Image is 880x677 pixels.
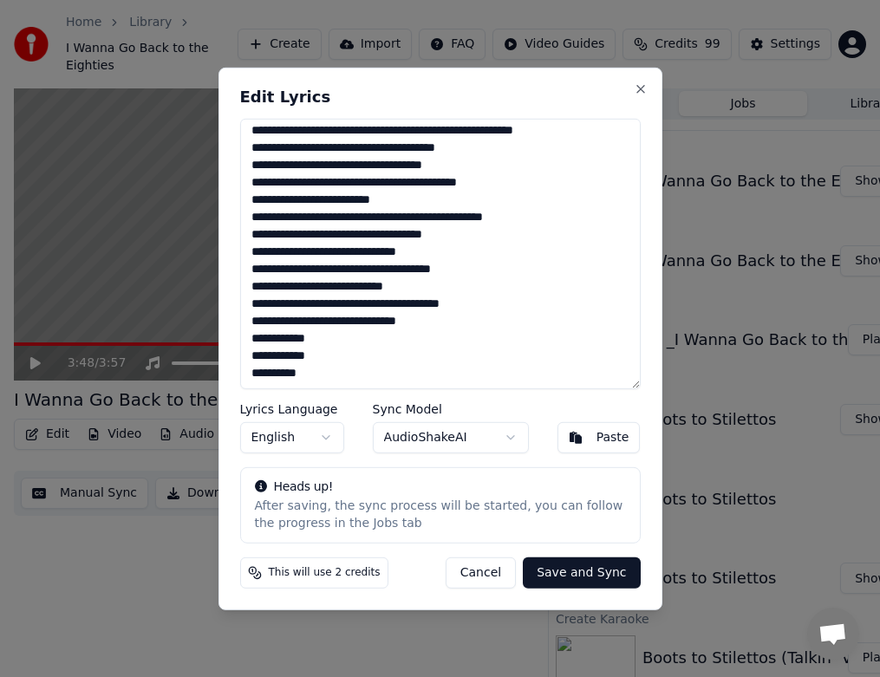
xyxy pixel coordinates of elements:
[596,429,629,446] div: Paste
[557,422,641,453] button: Paste
[373,403,529,415] label: Sync Model
[255,478,626,496] div: Heads up!
[240,88,641,104] h2: Edit Lyrics
[269,566,381,580] span: This will use 2 credits
[240,403,344,415] label: Lyrics Language
[255,498,626,532] div: After saving, the sync process will be started, you can follow the progress in the Jobs tab
[446,557,516,589] button: Cancel
[523,557,640,589] button: Save and Sync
